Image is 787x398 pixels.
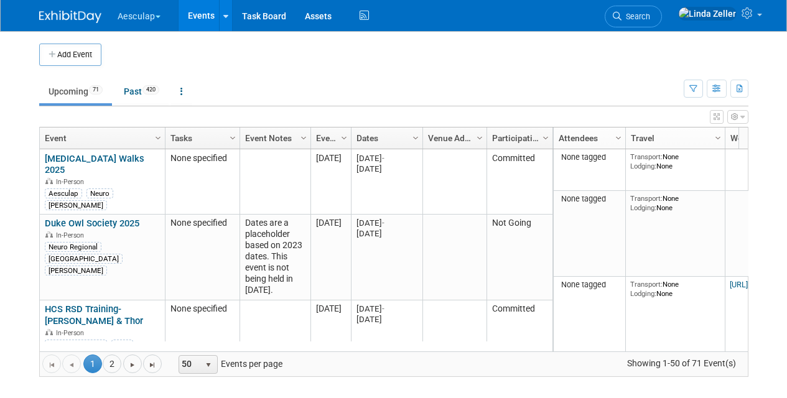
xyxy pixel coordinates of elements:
[228,133,238,143] span: Column Settings
[111,340,133,349] div: HCS
[299,133,309,143] span: Column Settings
[487,215,552,300] td: Not Going
[56,231,88,239] span: In-Person
[558,152,620,162] div: None tagged
[62,354,81,373] a: Go to the previous page
[310,300,351,398] td: [DATE]
[45,153,144,176] a: [MEDICAL_DATA] Walks 2025
[356,228,417,239] div: [DATE]
[428,127,478,149] a: Venue Address
[558,280,620,290] div: None tagged
[114,80,169,103] a: Past420
[356,127,414,149] a: Dates
[622,12,650,21] span: Search
[42,354,61,373] a: Go to the first page
[558,194,620,204] div: None tagged
[559,127,617,149] a: Attendees
[316,127,343,149] a: Event Month
[630,194,663,203] span: Transport:
[162,354,295,373] span: Events per page
[492,127,544,149] a: Participation
[356,303,417,314] div: [DATE]
[613,133,623,143] span: Column Settings
[128,360,137,370] span: Go to the next page
[147,360,157,370] span: Go to the last page
[103,354,121,373] a: 2
[475,133,485,143] span: Column Settings
[297,127,310,146] a: Column Settings
[356,218,417,228] div: [DATE]
[339,133,349,143] span: Column Settings
[123,354,142,373] a: Go to the next page
[45,254,123,264] div: [GEOGRAPHIC_DATA]
[630,289,656,298] span: Lodging:
[356,164,417,174] div: [DATE]
[539,127,552,146] a: Column Settings
[605,6,662,27] a: Search
[711,127,725,146] a: Column Settings
[487,300,552,398] td: Committed
[678,7,737,21] img: Linda Zeller
[487,149,552,215] td: Committed
[226,127,240,146] a: Column Settings
[56,178,88,186] span: In-Person
[713,133,723,143] span: Column Settings
[45,303,143,326] a: HCS RSD Training-[PERSON_NAME] & Thor
[630,152,720,170] div: None None
[47,360,57,370] span: Go to the first page
[56,329,88,337] span: In-Person
[245,127,302,149] a: Event Notes
[67,360,77,370] span: Go to the previous page
[45,178,53,184] img: In-Person Event
[630,194,720,212] div: None None
[45,266,107,275] div: [PERSON_NAME]
[45,127,157,149] a: Event
[382,304,384,313] span: -
[615,354,747,372] span: Showing 1-50 of 71 Event(s)
[630,280,720,298] div: None None
[86,188,113,198] div: Neuro
[45,329,53,335] img: In-Person Event
[151,127,165,146] a: Column Settings
[310,215,351,300] td: [DATE]
[382,154,384,163] span: -
[356,153,417,164] div: [DATE]
[45,200,107,210] div: [PERSON_NAME]
[630,203,656,212] span: Lodging:
[382,218,384,228] span: -
[170,127,231,149] a: Tasks
[142,85,159,95] span: 420
[179,356,200,373] span: 50
[356,314,417,325] div: [DATE]
[39,11,101,23] img: ExhibitDay
[39,80,112,103] a: Upcoming71
[170,218,234,229] div: None specified
[45,242,101,252] div: Neuro Regional
[630,162,656,170] span: Lodging:
[170,153,234,164] div: None specified
[45,340,107,349] div: [PERSON_NAME]
[541,133,551,143] span: Column Settings
[409,127,422,146] a: Column Settings
[89,85,103,95] span: 71
[45,231,53,238] img: In-Person Event
[630,280,663,289] span: Transport:
[310,149,351,215] td: [DATE]
[203,360,213,370] span: select
[45,218,139,229] a: Duke Owl Society 2025
[240,215,310,300] td: Dates are a placeholder based on 2023 dates. This event is not being held in [DATE].
[631,127,717,149] a: Travel
[45,188,82,198] div: Aesculap
[153,133,163,143] span: Column Settings
[473,127,487,146] a: Column Settings
[337,127,351,146] a: Column Settings
[170,303,234,315] div: None specified
[83,354,102,373] span: 1
[39,44,101,66] button: Add Event
[630,152,663,161] span: Transport:
[411,133,421,143] span: Column Settings
[612,127,625,146] a: Column Settings
[143,354,162,373] a: Go to the last page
